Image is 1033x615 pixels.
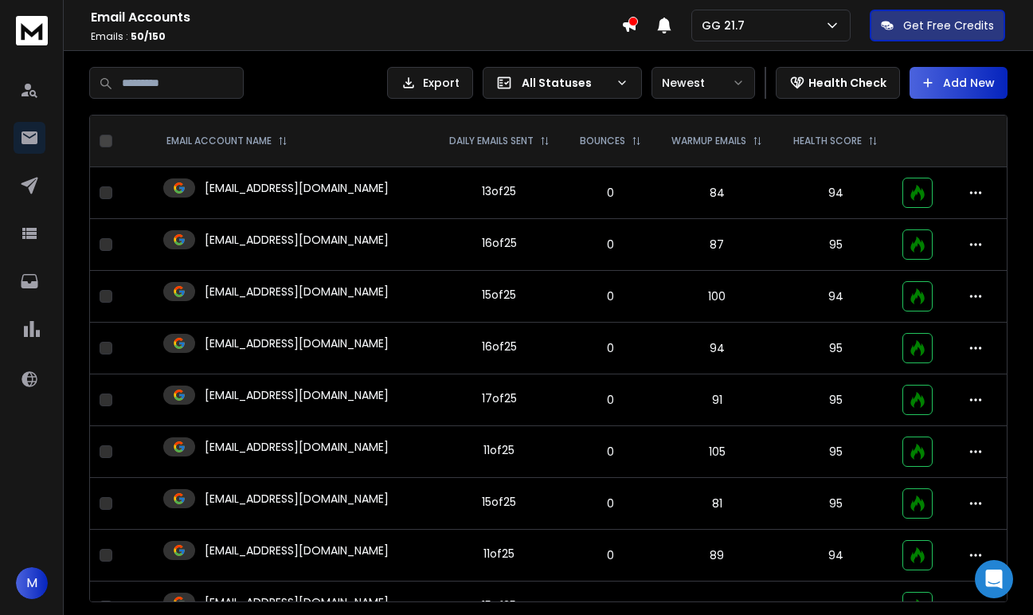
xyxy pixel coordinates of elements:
p: WARMUP EMAILS [671,135,746,147]
td: 95 [778,478,894,530]
td: 95 [778,219,894,271]
div: 16 of 25 [482,235,517,251]
div: 15 of 25 [482,597,516,613]
td: 94 [778,530,894,582]
td: 95 [778,323,894,374]
td: 87 [656,219,778,271]
p: 0 [575,547,647,563]
p: [EMAIL_ADDRESS][DOMAIN_NAME] [205,335,389,351]
td: 94 [656,323,778,374]
td: 105 [656,426,778,478]
p: [EMAIL_ADDRESS][DOMAIN_NAME] [205,387,389,403]
button: Export [387,67,473,99]
td: 94 [778,271,894,323]
td: 100 [656,271,778,323]
p: [EMAIL_ADDRESS][DOMAIN_NAME] [205,594,389,610]
p: DAILY EMAILS SENT [449,135,534,147]
p: Get Free Credits [903,18,994,33]
td: 81 [656,478,778,530]
button: Add New [910,67,1008,99]
p: 0 [575,288,647,304]
p: 0 [575,599,647,615]
td: 94 [778,167,894,219]
p: 0 [575,340,647,356]
p: HEALTH SCORE [793,135,862,147]
button: Get Free Credits [870,10,1005,41]
p: 0 [575,185,647,201]
span: 50 / 150 [131,29,166,43]
div: 17 of 25 [482,390,517,406]
div: EMAIL ACCOUNT NAME [166,135,288,147]
img: logo [16,16,48,45]
div: 11 of 25 [483,442,515,458]
p: 0 [575,444,647,460]
p: 0 [575,237,647,253]
td: 91 [656,374,778,426]
td: 95 [778,374,894,426]
p: All Statuses [522,75,609,91]
div: 16 of 25 [482,339,517,355]
p: [EMAIL_ADDRESS][DOMAIN_NAME] [205,180,389,196]
button: M [16,567,48,599]
td: 89 [656,530,778,582]
p: [EMAIL_ADDRESS][DOMAIN_NAME] [205,232,389,248]
p: GG 21.7 [702,18,751,33]
div: 11 of 25 [483,546,515,562]
p: [EMAIL_ADDRESS][DOMAIN_NAME] [205,491,389,507]
td: 95 [778,426,894,478]
div: 15 of 25 [482,287,516,303]
button: Newest [651,67,755,99]
button: Health Check [776,67,900,99]
div: 15 of 25 [482,494,516,510]
p: [EMAIL_ADDRESS][DOMAIN_NAME] [205,284,389,300]
p: [EMAIL_ADDRESS][DOMAIN_NAME] [205,439,389,455]
p: 0 [575,496,647,511]
p: BOUNCES [580,135,625,147]
td: 84 [656,167,778,219]
div: 13 of 25 [482,183,516,199]
p: Health Check [808,75,886,91]
p: 0 [575,392,647,408]
p: Emails : [91,30,621,43]
p: [EMAIL_ADDRESS][DOMAIN_NAME] [205,543,389,558]
h1: Email Accounts [91,8,621,27]
div: Open Intercom Messenger [975,560,1013,598]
